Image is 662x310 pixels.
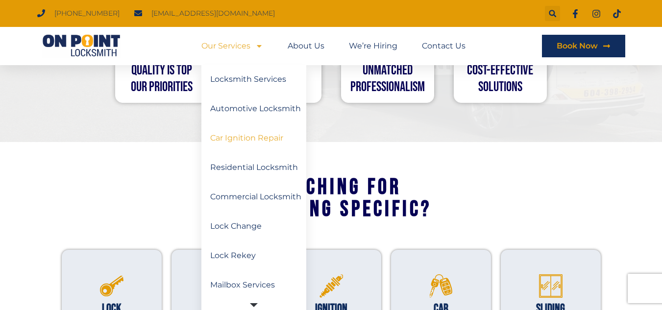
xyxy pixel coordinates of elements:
[201,35,263,57] a: Our Services
[454,62,546,95] h4: COST-EFFECTIVE SOLUTIONS
[149,7,275,20] span: [EMAIL_ADDRESS][DOMAIN_NAME]
[201,182,306,212] a: Commercial Locksmith
[201,212,306,241] a: Lock Change
[422,35,466,57] a: Contact Us
[557,42,598,50] span: Book Now
[201,270,306,300] a: Mailbox Services
[342,62,434,95] h4: UNMATCHED PROFESSIONALISM
[201,123,306,153] a: Car Ignition Repair
[57,176,606,220] h2: Searching for Something Specific?
[201,94,306,123] a: Automotive Locksmith
[201,65,306,94] a: Locksmith Services
[542,35,625,57] a: Book Now
[545,6,560,21] div: Search
[288,35,324,57] a: About Us
[349,35,397,57] a: We’re Hiring
[116,62,208,95] h4: QUALITY IS TOP OUR PRIORITIES
[201,241,306,270] a: Lock Rekey
[52,7,120,20] span: [PHONE_NUMBER]
[201,35,466,57] nav: Menu
[201,153,306,182] a: Residential Locksmith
